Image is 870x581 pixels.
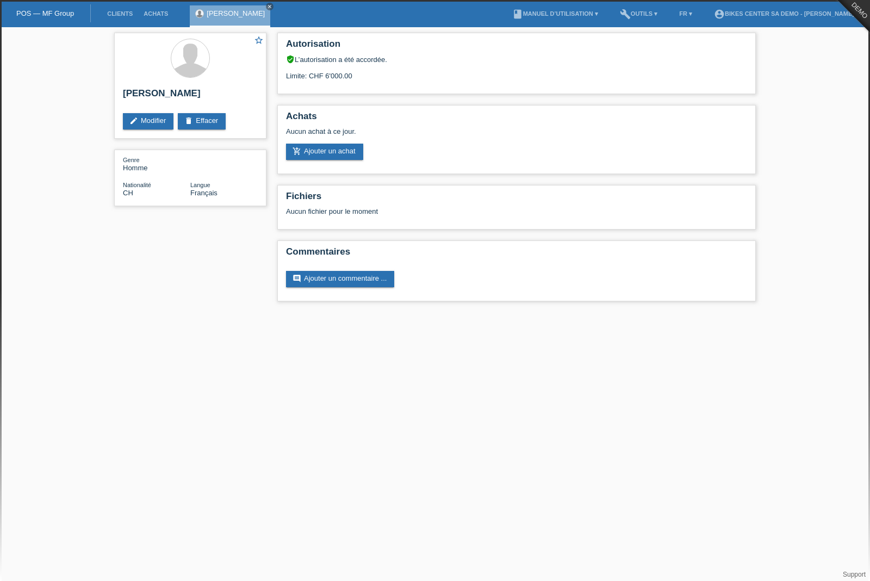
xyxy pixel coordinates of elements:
a: [PERSON_NAME] [207,9,265,17]
h2: Achats [286,111,747,127]
a: star_border [254,35,264,47]
div: Homme [123,156,190,172]
div: Limite: CHF 6'000.00 [286,64,747,80]
a: close [266,3,274,10]
a: POS — MF Group [16,9,74,17]
i: book [512,9,523,20]
span: Nationalité [123,182,151,188]
i: account_circle [714,9,725,20]
span: Langue [190,182,210,188]
a: commentAjouter un commentaire ... [286,271,394,287]
h2: Fichiers [286,191,747,207]
h2: Autorisation [286,39,747,55]
i: add_shopping_cart [293,147,301,156]
a: Clients [102,10,138,17]
i: comment [293,274,301,283]
a: add_shopping_cartAjouter un achat [286,144,363,160]
i: edit [129,116,138,125]
a: account_circleBIKES CENTER SA Demo - [PERSON_NAME] ▾ [709,10,865,17]
a: editModifier [123,113,173,129]
h2: [PERSON_NAME] [123,88,258,104]
a: buildOutils ▾ [614,10,663,17]
span: Français [190,189,217,197]
a: Achats [138,10,173,17]
h2: Commentaires [286,246,747,263]
a: Support [843,571,866,578]
i: close [267,4,272,9]
i: verified_user [286,55,295,64]
span: Suisse [123,189,133,197]
a: bookManuel d’utilisation ▾ [507,10,604,17]
span: Genre [123,157,140,163]
div: L’autorisation a été accordée. [286,55,747,64]
a: FR ▾ [674,10,698,17]
i: build [620,9,631,20]
div: Aucun achat à ce jour. [286,127,747,144]
i: star_border [254,35,264,45]
div: Aucun fichier pour le moment [286,207,618,215]
i: delete [184,116,193,125]
a: deleteEffacer [178,113,226,129]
